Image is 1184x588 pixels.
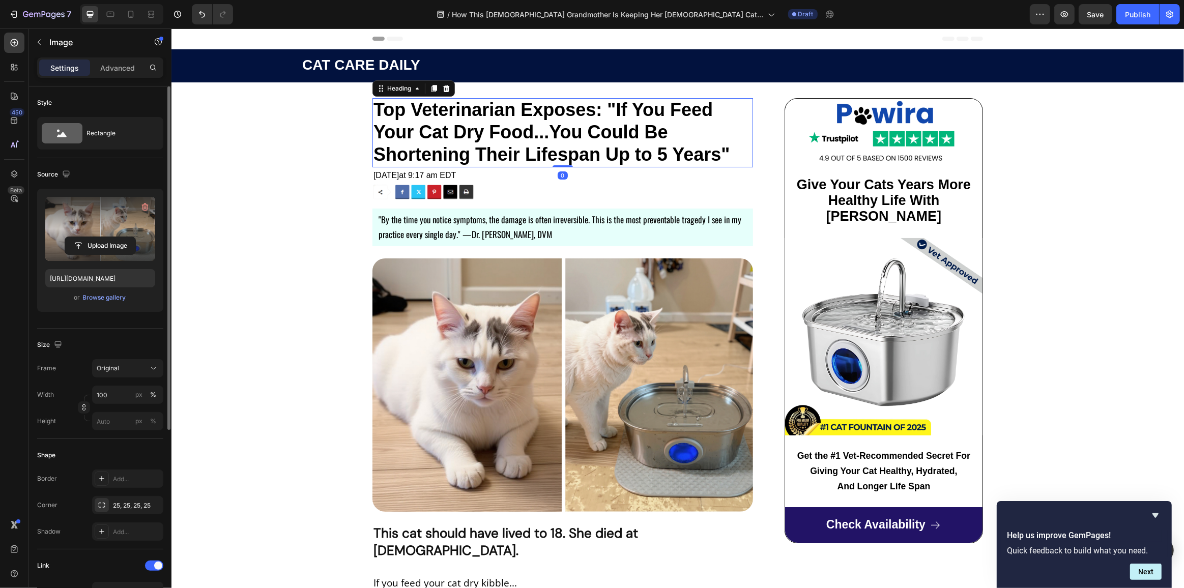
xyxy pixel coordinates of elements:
[625,149,799,195] span: Give Your Cats Years More Healthy Life With [PERSON_NAME]
[37,390,54,399] label: Width
[50,63,79,73] p: Settings
[1116,4,1159,24] button: Publish
[171,28,1184,588] iframe: Design area
[448,9,450,20] span: /
[37,501,57,510] div: Corner
[1125,9,1150,20] div: Publish
[1087,10,1104,19] span: Save
[37,338,64,352] div: Size
[614,479,811,514] a: Check Availability
[67,8,71,20] p: 7
[37,561,49,570] div: Link
[37,417,56,426] label: Height
[82,292,127,303] button: Browse gallery
[1007,546,1162,555] p: Quick feedback to build what you need.
[92,386,163,404] input: px%
[4,4,76,24] button: 7
[83,293,126,302] div: Browse gallery
[97,364,119,373] span: Original
[113,475,161,484] div: Add...
[37,451,55,460] div: Shape
[1079,4,1112,24] button: Save
[147,415,159,427] button: px
[37,364,56,373] label: Frame
[10,108,24,116] div: 450
[214,55,242,65] div: Heading
[86,122,149,145] div: Rectangle
[201,230,582,484] img: gempages_572867341675660440-8a276a23-8f29-414a-b222-505f83218d74.png
[626,422,799,463] strong: Get the #1 Vet-Recommended Secret For Giving Your Cat Healthy, Hydrated, And Longer Life Span
[92,412,163,430] input: px%
[614,210,811,407] img: gempages_572867341675660440-f564199e-56d0-42c3-b86e-f1fae57cf2da.jpg
[386,143,396,151] div: 0
[49,36,136,48] p: Image
[37,474,57,483] div: Border
[113,527,161,537] div: Add...
[150,417,156,426] div: %
[100,63,135,73] p: Advanced
[227,142,284,151] span: at 9:17 am EDT
[150,390,156,399] div: %
[192,4,233,24] div: Undo/Redo
[92,359,163,377] button: Original
[655,489,754,504] p: Check Availability
[202,71,559,136] strong: Top Veterinarian Exposes: "If You Feed Your Cat Dry Food...You Could Be Shortening Their Lifespan...
[8,186,24,194] div: Beta
[37,527,61,536] div: Shadow
[1149,509,1162,521] button: Hide survey
[201,155,303,172] img: gempages_572867341675660440-c519f8b9-9116-4ecd-928e-b59f9417ce2b.png
[37,168,72,182] div: Source
[113,501,161,510] div: 25, 25, 25, 25
[207,185,570,212] span: "By the time you notice symptoms, the damage is often irreversible. This is the most preventable ...
[74,291,80,304] span: or
[1130,564,1162,580] button: Next question
[202,496,467,531] strong: This cat should have lived to 18. She died at [DEMOGRAPHIC_DATA].
[798,10,814,19] span: Draft
[133,415,145,427] button: %
[37,98,52,107] div: Style
[133,389,145,401] button: %
[614,70,811,136] img: gempages_572867341675660440-3fa5ad57-c17a-413d-8e5f-eafee391b9c9.png
[135,417,142,426] div: px
[147,389,159,401] button: px
[65,237,136,255] button: Upload Image
[1007,509,1162,580] div: Help us improve GemPages!
[452,9,764,20] span: How This [DEMOGRAPHIC_DATA] Grandmother Is Keeping Her [DEMOGRAPHIC_DATA] Cat...
[45,269,155,287] input: https://example.com/image.jpg
[202,140,581,155] p: [DATE]
[1007,530,1162,542] h2: Help us improve GemPages!
[135,390,142,399] div: px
